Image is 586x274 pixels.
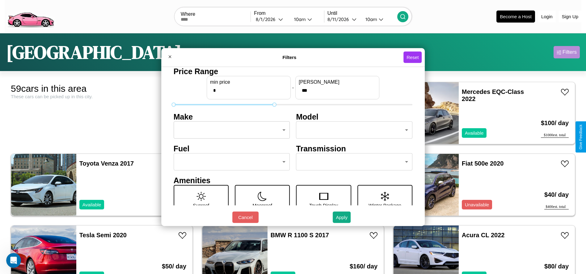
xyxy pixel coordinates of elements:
[538,11,556,22] button: Login
[6,40,182,65] h1: [GEOGRAPHIC_DATA]
[256,16,278,22] div: 8 / 1 / 2026
[462,232,505,238] a: Acura CL 2022
[253,201,272,209] p: Moonroof
[174,112,290,121] h4: Make
[465,200,489,209] p: Unavailable
[563,49,577,55] div: Filters
[11,83,193,94] div: 59 cars in this area
[299,79,376,85] label: [PERSON_NAME]
[465,129,484,137] p: Available
[5,3,57,29] img: logo
[462,88,524,102] a: Mercedes EQC-Class 2022
[369,201,401,209] p: Winter Package
[362,16,379,22] div: 10am
[79,232,127,238] a: Tesla Semi 2020
[271,232,329,238] a: BMW R 1100 S 2017
[193,201,209,209] p: Sunroof
[174,144,290,153] h4: Fuel
[462,160,504,167] a: Fiat 500e 2020
[181,11,251,17] label: Where
[289,16,324,23] button: 10am
[6,253,21,268] iframe: Intercom live chat
[79,160,134,167] a: Toyota Venza 2017
[174,67,413,76] h4: Price Range
[210,79,287,85] label: min price
[232,212,259,223] button: Cancel
[254,11,324,16] label: From
[496,11,535,23] button: Become a Host
[82,200,101,209] p: Available
[544,185,569,204] h3: $ 40 / day
[541,113,569,133] h3: $ 100 / day
[11,94,193,99] div: These cars can be picked up in this city.
[327,16,352,22] div: 8 / 11 / 2026
[541,133,569,138] div: $ 1000 est. total
[254,16,289,23] button: 8/1/2026
[360,16,397,23] button: 10am
[554,46,580,58] button: Filters
[291,16,307,22] div: 10am
[333,212,351,223] button: Apply
[327,11,397,16] label: Until
[544,204,569,209] div: $ 400 est. total
[175,55,403,60] h4: Filters
[292,83,294,92] p: -
[403,52,422,63] button: Reset
[559,11,581,22] button: Sign Up
[174,176,413,185] h4: Amenities
[579,124,583,150] div: Give Feedback
[296,112,413,121] h4: Model
[309,201,338,209] p: Touch Display
[296,144,413,153] h4: Transmission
